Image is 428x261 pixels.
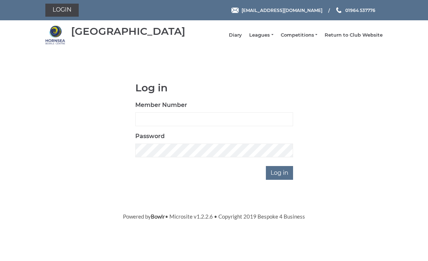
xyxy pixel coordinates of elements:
img: Phone us [336,7,341,13]
a: Login [45,4,79,17]
span: Powered by • Microsite v1.2.2.6 • Copyright 2019 Bespoke 4 Business [123,213,305,220]
img: Email [231,8,239,13]
input: Log in [266,166,293,180]
span: 01964 537776 [345,7,375,13]
a: Competitions [281,32,317,38]
a: Diary [229,32,242,38]
a: Email [EMAIL_ADDRESS][DOMAIN_NAME] [231,7,322,14]
a: Return to Club Website [325,32,383,38]
span: [EMAIL_ADDRESS][DOMAIN_NAME] [242,7,322,13]
label: Member Number [135,101,187,109]
div: [GEOGRAPHIC_DATA] [71,26,185,37]
a: Bowlr [151,213,165,220]
h1: Log in [135,82,293,94]
img: Hornsea Bowls Centre [45,25,65,45]
a: Phone us 01964 537776 [335,7,375,14]
a: Leagues [249,32,273,38]
label: Password [135,132,165,141]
